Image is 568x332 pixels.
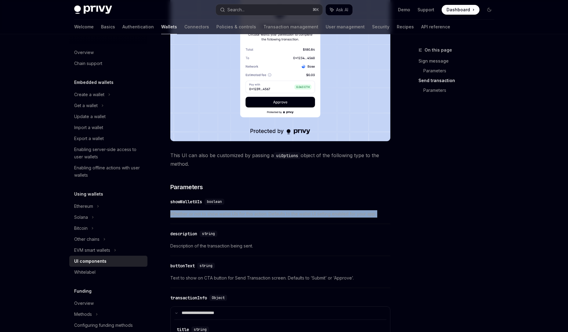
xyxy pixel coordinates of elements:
div: Search... [227,6,244,13]
a: Demo [398,7,410,13]
div: Import a wallet [74,124,103,131]
a: Security [372,20,389,34]
a: Overview [69,47,147,58]
button: Toggle dark mode [484,5,494,15]
span: Description of the transaction being sent. [170,242,390,250]
span: Object [212,295,225,300]
a: API reference [421,20,450,34]
span: Ask AI [336,7,348,13]
a: Sign message [418,56,499,66]
div: Enabling server-side access to user wallets [74,146,144,161]
div: Configuring funding methods [74,322,133,329]
a: Connectors [184,20,209,34]
a: Import a wallet [69,122,147,133]
div: Whitelabel [74,269,96,276]
div: Ethereum [74,203,93,210]
div: Bitcoin [74,225,88,232]
div: Other chains [74,236,99,243]
button: Search...⌘K [216,4,323,15]
h5: Using wallets [74,190,103,198]
a: Authentication [122,20,154,34]
a: Parameters [423,66,499,76]
a: Enabling offline actions with user wallets [69,162,147,181]
a: Welcome [74,20,94,34]
div: EVM smart wallets [74,247,110,254]
a: Basics [101,20,115,34]
div: transactionInfo [170,295,207,301]
a: Policies & controls [216,20,256,34]
span: boolean [207,199,222,204]
span: Parameters [170,183,203,191]
div: Methods [74,311,92,318]
a: Update a wallet [69,111,147,122]
div: buttonText [170,263,195,269]
span: Text to show on CTA button for Send Transaction screen. Defaults to ‘Submit’ or ‘Approve’. [170,274,390,282]
a: Parameters [423,85,499,95]
span: Whether or not to show wallet UIs for this action. Defaults to the wallet UI setting enabled for ... [170,210,390,218]
a: Configuring funding methods [69,320,147,331]
a: Wallets [161,20,177,34]
span: ⌘ K [313,7,319,12]
span: string [202,231,215,236]
span: string [200,263,212,268]
div: Create a wallet [74,91,104,98]
h5: Embedded wallets [74,79,114,86]
div: Get a wallet [74,102,98,109]
div: Enabling offline actions with user wallets [74,164,144,179]
a: UI components [69,256,147,267]
a: Dashboard [442,5,479,15]
div: Overview [74,49,94,56]
a: Recipes [397,20,414,34]
a: Export a wallet [69,133,147,144]
div: Overview [74,300,94,307]
a: Chain support [69,58,147,69]
img: dark logo [74,5,112,14]
a: Overview [69,298,147,309]
a: Support [418,7,434,13]
a: Transaction management [263,20,318,34]
a: Enabling server-side access to user wallets [69,144,147,162]
div: Update a wallet [74,113,106,120]
div: Solana [74,214,88,221]
a: Send transaction [418,76,499,85]
h5: Funding [74,287,92,295]
code: uiOptions [274,152,301,159]
div: UI components [74,258,107,265]
div: description [170,231,197,237]
span: On this page [425,46,452,54]
div: Export a wallet [74,135,104,142]
a: User management [326,20,365,34]
a: Whitelabel [69,267,147,278]
span: This UI can also be customized by passing a object of the following type to the method. [170,151,390,168]
button: Ask AI [326,4,353,15]
span: Dashboard [447,7,470,13]
div: showWalletUIs [170,199,202,205]
div: Chain support [74,60,102,67]
span: string [194,327,207,332]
